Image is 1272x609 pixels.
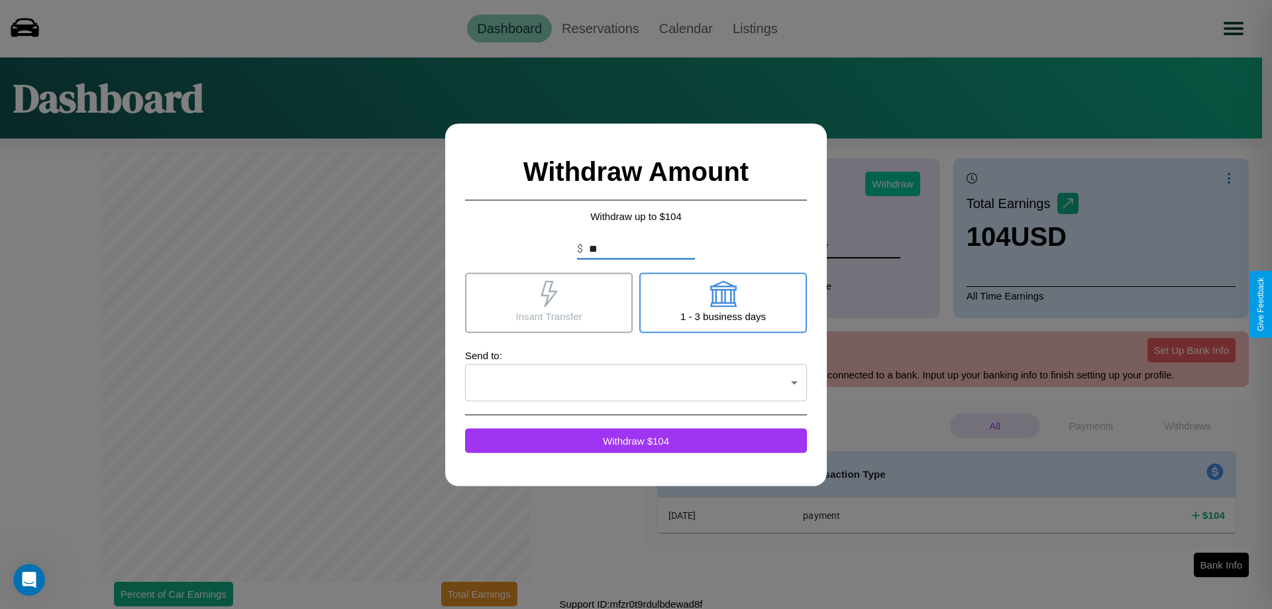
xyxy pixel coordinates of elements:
[465,428,807,453] button: Withdraw $104
[680,307,766,325] p: 1 - 3 business days
[13,564,45,596] iframe: Intercom live chat
[577,241,583,256] p: $
[1256,278,1265,331] div: Give Feedback
[465,207,807,225] p: Withdraw up to $ 104
[515,307,582,325] p: Insant Transfer
[465,143,807,200] h2: Withdraw Amount
[465,346,807,364] p: Send to:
